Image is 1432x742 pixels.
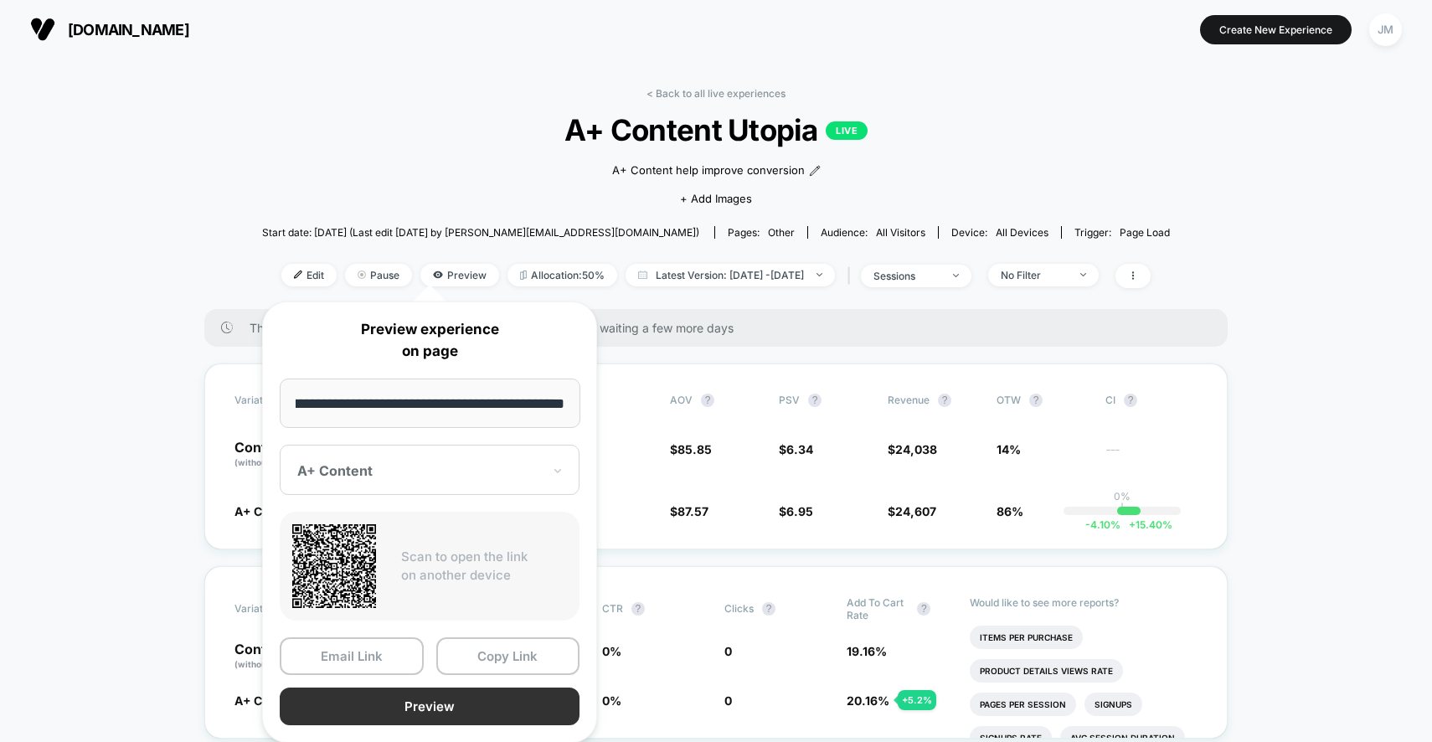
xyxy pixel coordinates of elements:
button: ? [938,394,951,407]
span: A+ Content [234,504,300,518]
div: Audience: [821,226,925,239]
span: 24,607 [895,504,936,518]
div: JM [1369,13,1402,46]
span: --- [1105,445,1198,469]
span: A+ Content [234,693,300,708]
p: Preview experience on page [280,319,579,362]
button: ? [1029,394,1043,407]
span: $ [779,504,813,518]
span: 6.34 [786,442,813,456]
img: end [816,273,822,276]
span: + Add Images [680,192,752,205]
button: [DOMAIN_NAME] [25,16,194,43]
span: all devices [996,226,1048,239]
span: [DOMAIN_NAME] [68,21,189,39]
span: 20.16 % [847,693,889,708]
span: Latest Version: [DATE] - [DATE] [626,264,835,286]
span: All Visitors [876,226,925,239]
span: Allocation: 50% [507,264,617,286]
span: A+ Content Utopia [307,112,1124,147]
span: Add To Cart Rate [847,596,909,621]
div: Trigger: [1074,226,1170,239]
span: 86% [997,504,1023,518]
span: 0 [724,644,732,658]
div: No Filter [1001,269,1068,281]
span: 0 % [602,644,621,658]
span: Edit [281,264,337,286]
span: $ [888,504,936,518]
span: 85.85 [677,442,712,456]
span: Clicks [724,602,754,615]
img: rebalance [520,271,527,280]
span: Preview [420,264,499,286]
p: | [1120,502,1124,515]
div: Pages: [728,226,795,239]
div: sessions [873,270,940,282]
span: 24,038 [895,442,937,456]
span: Page Load [1120,226,1170,239]
span: A+ Content help improve conversion [612,162,805,179]
button: ? [701,394,714,407]
img: Visually logo [30,17,55,42]
span: (without changes) [234,659,310,669]
img: edit [294,271,302,279]
p: LIVE [826,121,868,140]
span: 6.95 [786,504,813,518]
p: 0% [1114,490,1131,502]
span: + [1129,518,1136,531]
button: ? [808,394,822,407]
span: -4.10 % [1085,518,1120,531]
span: 0 % [602,693,621,708]
span: $ [670,504,708,518]
span: 87.57 [677,504,708,518]
span: 19.16 % [847,644,887,658]
span: $ [888,442,937,456]
button: Copy Link [436,637,580,675]
span: (without changes) [234,457,310,467]
img: end [1080,273,1086,276]
span: 0 [724,693,732,708]
p: Control [234,441,327,469]
span: Variation [234,394,327,407]
span: CI [1105,394,1198,407]
span: 15.40 % [1120,518,1172,531]
span: There are still no statistically significant results. We recommend waiting a few more days [250,321,1194,335]
img: end [358,271,366,279]
span: $ [779,442,813,456]
button: Preview [280,688,579,725]
button: ? [917,602,930,616]
span: Device: [938,226,1061,239]
span: Revenue [888,394,930,406]
span: AOV [670,394,693,406]
span: Start date: [DATE] (Last edit [DATE] by [PERSON_NAME][EMAIL_ADDRESS][DOMAIN_NAME]) [262,226,699,239]
button: ? [762,602,775,616]
span: OTW [997,394,1089,407]
li: Pages Per Session [970,693,1076,716]
span: Variation [234,596,327,621]
img: calendar [638,271,647,279]
p: Would like to see more reports? [970,596,1198,609]
button: JM [1364,13,1407,47]
button: Create New Experience [1200,15,1352,44]
button: ? [1124,394,1137,407]
li: Items Per Purchase [970,626,1083,649]
span: 14% [997,442,1021,456]
span: other [768,226,795,239]
a: < Back to all live experiences [646,87,786,100]
li: Signups [1084,693,1142,716]
img: end [953,274,959,277]
span: | [843,264,861,288]
button: ? [631,602,645,616]
span: PSV [779,394,800,406]
p: Control [234,642,340,671]
div: + 5.2 % [898,690,936,710]
span: $ [670,442,712,456]
p: Scan to open the link on another device [401,548,567,585]
span: Pause [345,264,412,286]
li: Product Details Views Rate [970,659,1123,683]
button: Email Link [280,637,424,675]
